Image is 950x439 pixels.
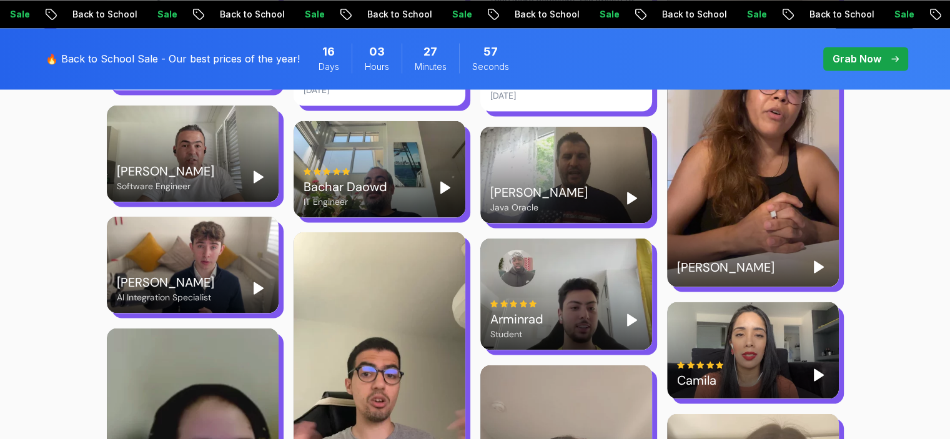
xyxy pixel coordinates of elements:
[117,273,214,290] div: [PERSON_NAME]
[171,8,255,21] p: Back to School
[809,257,829,277] button: Play
[490,310,543,327] div: Arminrad
[23,8,108,21] p: Back to School
[472,61,509,73] span: Seconds
[622,188,642,208] button: Play
[304,177,387,195] div: Bachar Daowd
[465,8,550,21] p: Back to School
[304,83,329,96] div: [DATE]
[490,200,588,213] div: Java Oracle
[369,43,385,61] span: 3 Hours
[319,61,339,73] span: Days
[365,61,389,73] span: Hours
[698,8,738,21] p: Sale
[845,8,885,21] p: Sale
[833,51,881,66] p: Grab Now
[249,167,269,187] button: Play
[490,327,543,340] div: Student
[249,278,269,298] button: Play
[423,43,437,61] span: 27 Minutes
[483,43,498,61] span: 57 Seconds
[255,8,295,21] p: Sale
[322,43,335,61] span: 16 Days
[760,8,845,21] p: Back to School
[677,371,725,388] div: Camila
[117,162,214,179] div: [PERSON_NAME]
[677,258,774,275] div: [PERSON_NAME]
[550,8,590,21] p: Sale
[403,8,443,21] p: Sale
[304,195,387,207] div: IT Engineer
[490,183,588,200] div: [PERSON_NAME]
[613,8,698,21] p: Back to School
[415,61,447,73] span: Minutes
[435,177,455,197] button: Play
[108,8,148,21] p: Sale
[809,365,829,385] button: Play
[46,51,300,66] p: 🔥 Back to School Sale - Our best prices of the year!
[490,89,516,101] div: [DATE]
[622,310,642,330] button: Play
[117,179,214,192] div: Software Engineer
[318,8,403,21] p: Back to School
[117,290,214,303] div: AI Integration Specialist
